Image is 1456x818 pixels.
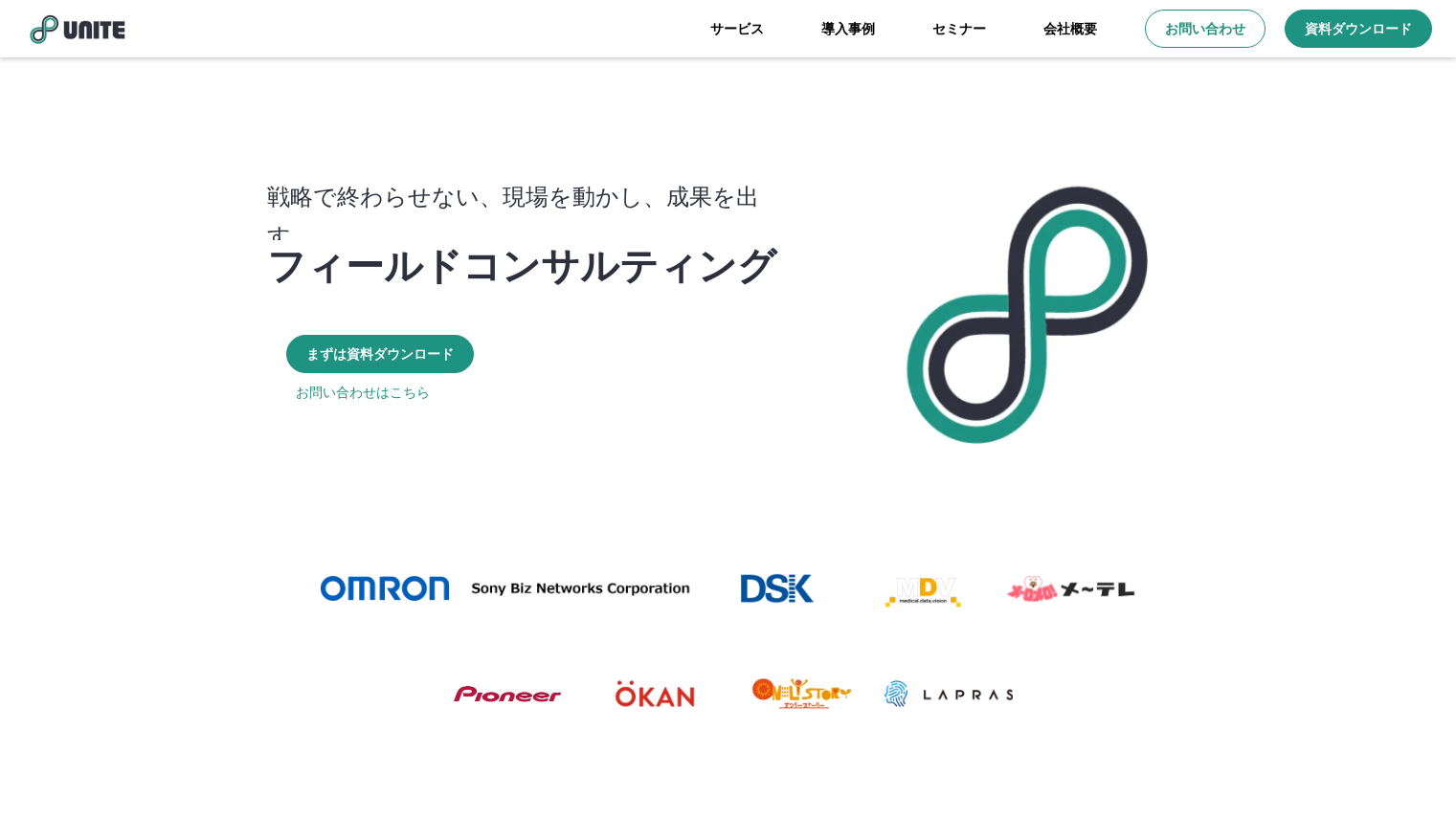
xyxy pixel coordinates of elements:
p: お問い合わせ [1165,19,1245,38]
a: まずは資料ダウンロード [286,335,474,373]
a: お問い合わせはこちら [296,383,430,402]
p: まずは資料ダウンロード [306,344,454,364]
p: フィールドコンサルティング [267,240,776,286]
p: 戦略で終わらせない、現場を動かし、成果を出す。 [267,176,796,254]
a: 資料ダウンロード [1285,10,1432,48]
a: お問い合わせ [1145,10,1266,48]
p: 資料ダウンロード [1305,19,1412,38]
